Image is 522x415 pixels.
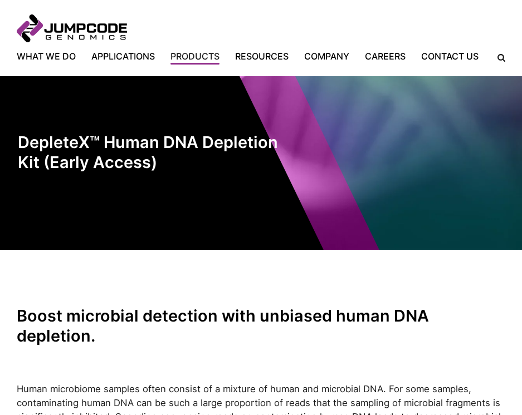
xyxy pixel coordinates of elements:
h1: DepleteX™ Human DNA Depletion Kit (Early Access) [18,132,279,172]
a: Applications [84,50,163,63]
a: Company [296,50,357,63]
h2: Boost microbial detection with unbiased human DNA depletion. [17,306,505,346]
a: Contact Us [413,50,486,63]
nav: Primary Navigation [17,50,490,63]
label: Search the site. [490,54,505,62]
a: Resources [227,50,296,63]
a: Careers [357,50,413,63]
a: What We Do [17,50,84,63]
a: Products [163,50,227,63]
